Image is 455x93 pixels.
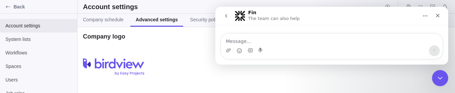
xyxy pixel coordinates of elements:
[5,63,72,70] span: Spaces
[185,14,226,27] a: Security policy
[404,2,413,11] span: Time logs
[416,5,425,10] a: My assignments
[136,16,178,23] span: Advanced settings
[215,7,448,65] iframe: Intercom live chat
[14,3,74,10] span: Back
[83,2,138,11] h2: Account settings
[78,14,129,27] a: Company schedule
[5,36,72,43] span: System lists
[83,32,125,41] h3: Company logo
[5,49,72,56] span: Workflows
[416,2,425,11] span: My assignments
[440,2,450,11] span: Notifications
[440,5,450,10] a: Notifications
[130,14,183,27] a: Advanced settings
[190,16,220,23] span: Security policy
[404,5,413,10] a: Time logs
[428,2,437,11] span: Approval requests
[383,2,392,11] span: Start timer
[83,16,124,23] span: Company schedule
[5,76,72,83] span: Users
[432,70,448,86] iframe: Intercom live chat
[5,22,72,29] span: Account settings
[428,5,437,10] a: Approval requests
